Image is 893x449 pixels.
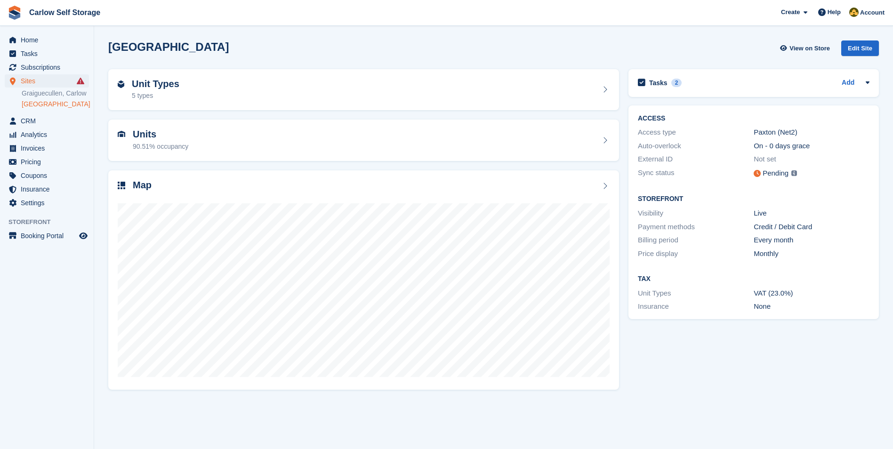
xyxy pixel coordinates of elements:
[754,288,869,299] div: VAT (23.0%)
[21,155,77,168] span: Pricing
[638,208,754,219] div: Visibility
[5,128,89,141] a: menu
[5,114,89,128] a: menu
[5,142,89,155] a: menu
[8,217,94,227] span: Storefront
[132,91,179,101] div: 5 types
[21,61,77,74] span: Subscriptions
[754,249,869,259] div: Monthly
[78,230,89,241] a: Preview store
[638,288,754,299] div: Unit Types
[21,47,77,60] span: Tasks
[841,40,879,56] div: Edit Site
[849,8,859,17] img: Kevin Moore
[779,40,834,56] a: View on Store
[77,77,84,85] i: Smart entry sync failures have occurred
[132,79,179,89] h2: Unit Types
[754,154,869,165] div: Not set
[763,168,788,179] div: Pending
[638,235,754,246] div: Billing period
[5,47,89,60] a: menu
[118,182,125,189] img: map-icn-33ee37083ee616e46c38cad1a60f524a97daa1e2b2c8c0bc3eb3415660979fc1.svg
[638,127,754,138] div: Access type
[754,222,869,233] div: Credit / Debit Card
[21,74,77,88] span: Sites
[671,79,682,87] div: 2
[8,6,22,20] img: stora-icon-8386f47178a22dfd0bd8f6a31ec36ba5ce8667c1dd55bd0f319d3a0aa187defe.svg
[108,69,619,111] a: Unit Types 5 types
[638,115,869,122] h2: ACCESS
[841,40,879,60] a: Edit Site
[5,74,89,88] a: menu
[754,208,869,219] div: Live
[21,114,77,128] span: CRM
[25,5,104,20] a: Carlow Self Storage
[638,249,754,259] div: Price display
[842,78,854,88] a: Add
[5,169,89,182] a: menu
[754,235,869,246] div: Every month
[22,89,89,98] a: Graiguecullen, Carlow
[828,8,841,17] span: Help
[649,79,668,87] h2: Tasks
[21,196,77,209] span: Settings
[791,170,797,176] img: icon-info-grey-7440780725fd019a000dd9b08b2336e03edf1995a4989e88bcd33f0948082b44.svg
[21,229,77,242] span: Booking Portal
[108,40,229,53] h2: [GEOGRAPHIC_DATA]
[638,301,754,312] div: Insurance
[754,301,869,312] div: None
[21,169,77,182] span: Coupons
[638,195,869,203] h2: Storefront
[638,222,754,233] div: Payment methods
[108,120,619,161] a: Units 90.51% occupancy
[5,229,89,242] a: menu
[21,142,77,155] span: Invoices
[754,127,869,138] div: Paxton (Net2)
[5,33,89,47] a: menu
[108,170,619,390] a: Map
[133,180,152,191] h2: Map
[789,44,830,53] span: View on Store
[21,183,77,196] span: Insurance
[5,183,89,196] a: menu
[638,141,754,152] div: Auto-overlock
[118,131,125,137] img: unit-icn-7be61d7bf1b0ce9d3e12c5938cc71ed9869f7b940bace4675aadf7bd6d80202e.svg
[5,61,89,74] a: menu
[5,196,89,209] a: menu
[638,275,869,283] h2: Tax
[754,141,869,152] div: On - 0 days grace
[118,80,124,88] img: unit-type-icn-2b2737a686de81e16bb02015468b77c625bbabd49415b5ef34ead5e3b44a266d.svg
[22,100,89,109] a: [GEOGRAPHIC_DATA]
[860,8,885,17] span: Account
[133,129,188,140] h2: Units
[781,8,800,17] span: Create
[21,128,77,141] span: Analytics
[21,33,77,47] span: Home
[133,142,188,152] div: 90.51% occupancy
[638,154,754,165] div: External ID
[5,155,89,168] a: menu
[638,168,754,179] div: Sync status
